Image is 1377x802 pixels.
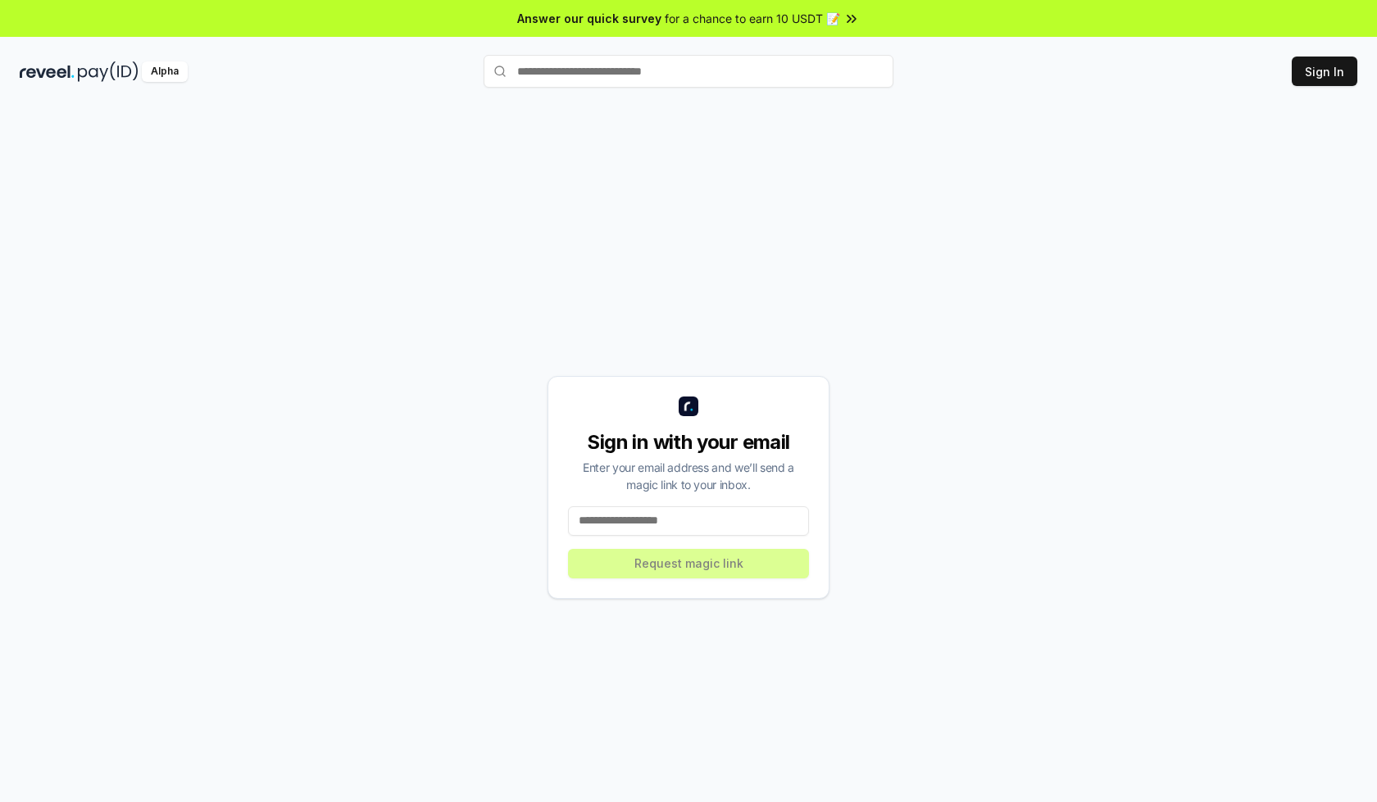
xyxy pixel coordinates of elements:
[517,10,661,27] span: Answer our quick survey
[142,61,188,82] div: Alpha
[568,459,809,493] div: Enter your email address and we’ll send a magic link to your inbox.
[665,10,840,27] span: for a chance to earn 10 USDT 📝
[78,61,139,82] img: pay_id
[679,396,698,416] img: logo_small
[20,61,75,82] img: reveel_dark
[568,429,809,455] div: Sign in with your email
[1292,57,1357,86] button: Sign In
